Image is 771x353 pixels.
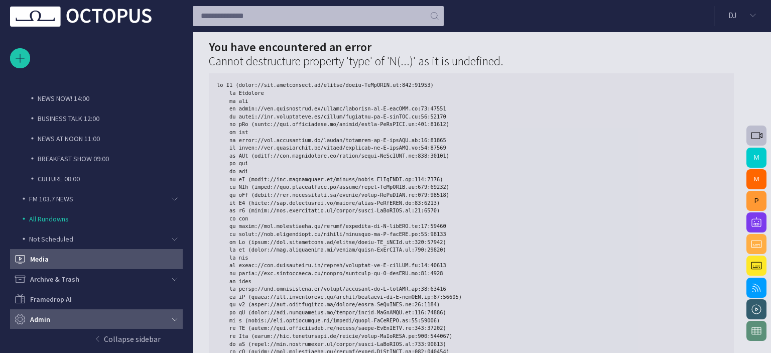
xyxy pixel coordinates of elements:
p: CULTURE 08:00 [38,174,183,184]
p: BUSINESS TALK 12:00 [38,113,183,124]
p: NEWS AT NOON 11:00 [38,134,183,144]
button: DJ [720,6,765,24]
h3: Cannot destructure property 'type' of 'N(...)' as it is undefined. [209,54,734,68]
p: NEWS NOW! 14:00 [38,93,183,103]
div: NEWS AT NOON 11:00 [27,129,183,149]
p: D J [728,9,737,21]
button: M [746,148,766,168]
div: BUSINESS TALK 12:00 [27,108,183,129]
div: NEWS NOW! 14:00 [27,88,183,108]
p: All Rundowns [29,214,183,224]
p: Media [30,254,49,264]
p: Framedrop AI [30,294,72,304]
div: CULTURE 08:00 [27,169,183,189]
h2: You have encountered an error [209,40,734,54]
button: M [746,169,766,189]
p: Not Scheduled [29,234,173,244]
div: BREAKFAST SHOW 09:00 [27,149,183,169]
p: Admin [30,314,50,324]
button: Collapse sidebar [14,329,177,349]
img: Octopus News Room [10,7,152,27]
p: BREAKFAST SHOW 09:00 [38,154,183,164]
p: Collapse sidebar [102,333,167,345]
p: Archive & Trash [30,274,79,284]
button: P [746,191,766,211]
p: FM 103.7 NEWS [29,194,173,204]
